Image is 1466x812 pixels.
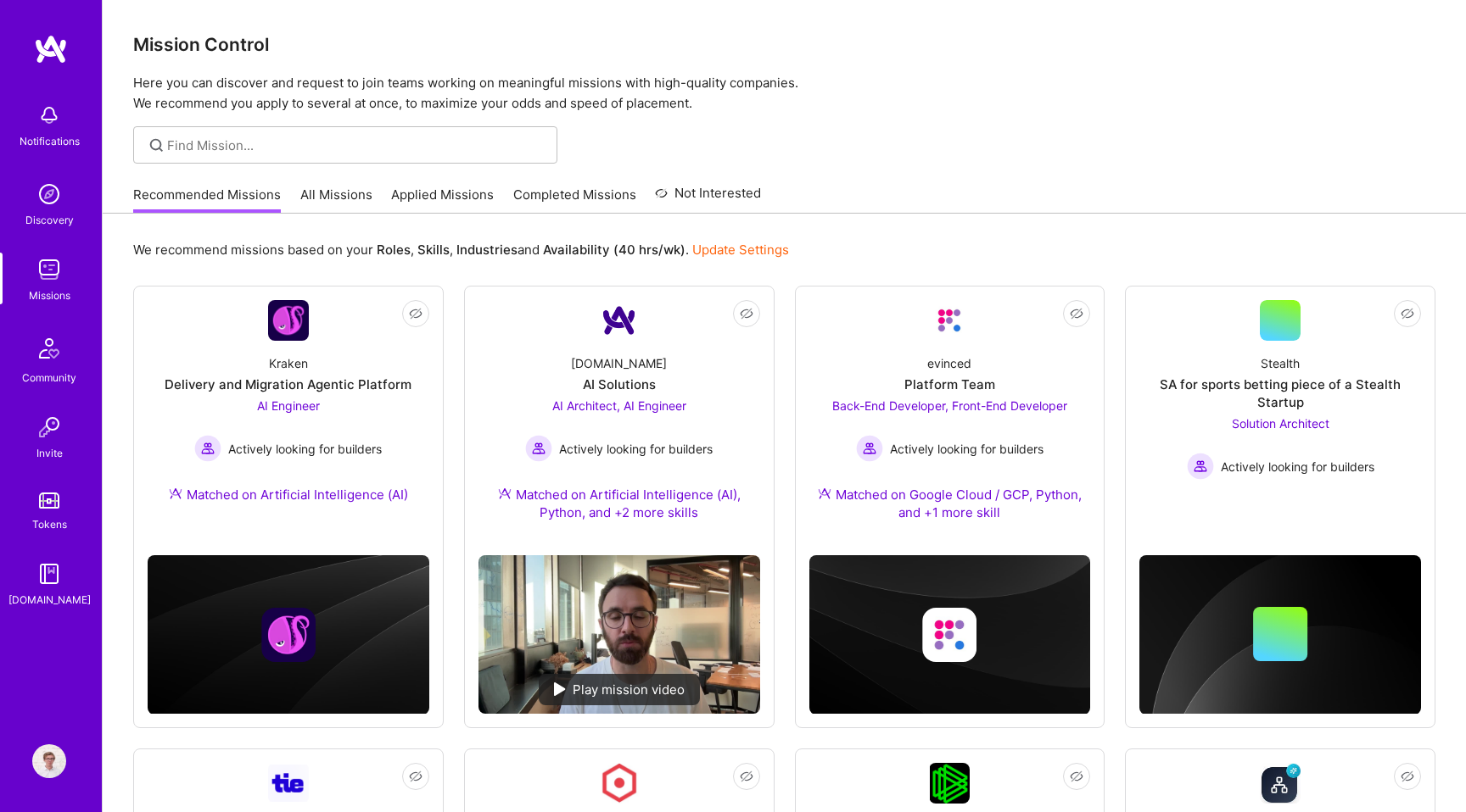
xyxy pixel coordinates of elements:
img: guide book [32,557,66,591]
a: User Avatar [28,744,70,778]
b: Industries [456,242,518,258]
img: cover [809,555,1091,715]
a: All Missions [300,186,372,214]
div: Matched on Artificial Intelligence (AI) [169,486,408,503]
img: Actively looking for builders [525,435,552,462]
i: icon EyeClosed [1070,770,1083,783]
i: icon EyeClosed [1401,307,1414,320]
a: Not Interested [655,183,761,214]
div: Play mission video [539,674,700,705]
img: teamwork [32,253,66,286]
img: No Mission [478,555,760,714]
img: discovery [32,177,66,211]
div: [DOMAIN_NAME] [8,591,91,609]
h3: Mission Control [133,34,1435,55]
p: Here you can discover and request to join teams working on meaningful missions with high-quality ... [133,73,1435,114]
a: Applied Missions [391,186,494,214]
img: Actively looking for builders [856,435,883,462]
img: Company logo [261,608,316,662]
img: Actively looking for builders [1187,453,1214,480]
a: Company Logo[DOMAIN_NAME]AI SolutionsAI Architect, AI Engineer Actively looking for buildersActiv... [478,300,760,542]
img: Company Logo [599,763,640,804]
img: cover [148,555,429,715]
div: Community [22,369,76,387]
img: Invite [32,410,66,444]
div: Matched on Google Cloud / GCP, Python, and +1 more skill [809,486,1091,521]
input: Find Mission... [167,136,545,154]
img: cover [1139,555,1421,715]
div: AI Solutions [583,375,656,393]
img: Company Logo [268,765,309,801]
i: icon EyeClosed [740,770,753,783]
div: Stealth [1261,354,1300,372]
div: Platform Team [904,375,995,393]
a: Update Settings [692,242,789,258]
div: Kraken [269,354,308,372]
img: logo [34,34,68,64]
p: We recommend missions based on your , , and . [133,241,789,259]
img: Company Logo [268,300,309,341]
img: Ateam Purple Icon [498,487,512,500]
b: Roles [377,242,411,258]
a: Company LogoKrakenDelivery and Migration Agentic PlatformAI Engineer Actively looking for builder... [148,300,429,524]
a: Completed Missions [513,186,636,214]
span: Back-End Developer, Front-End Developer [832,398,1067,413]
img: Company Logo [599,300,640,341]
img: Company Logo [929,300,970,341]
a: StealthSA for sports betting piece of a Stealth StartupSolution Architect Actively looking for bu... [1139,300,1421,500]
span: Actively looking for builders [228,440,382,458]
div: Notifications [20,132,80,150]
img: Actively looking for builders [194,435,221,462]
span: Solution Architect [1232,416,1329,431]
img: tokens [39,492,59,509]
i: icon EyeClosed [1070,307,1083,320]
div: SA for sports betting piece of a Stealth Startup [1139,375,1421,411]
b: Availability (40 hrs/wk) [543,242,685,258]
div: Invite [36,444,63,462]
i: icon EyeClosed [409,307,422,320]
i: icon EyeClosed [409,770,422,783]
div: [DOMAIN_NAME] [571,354,667,372]
i: icon EyeClosed [1401,770,1414,783]
div: Tokens [32,515,67,533]
div: evinced [927,354,971,372]
span: AI Architect, AI Engineer [552,398,686,413]
img: Company logo [922,608,976,662]
div: Matched on Artificial Intelligence (AI), Python, and +2 more skills [478,486,760,521]
img: play [554,682,566,696]
img: User Avatar [32,744,66,778]
img: Company Logo [930,763,970,804]
div: Delivery and Migration Agentic Platform [165,375,411,393]
span: Actively looking for builders [1221,458,1374,476]
span: Actively looking for builders [559,440,713,458]
img: Ateam Purple Icon [818,487,831,500]
img: Ateam Purple Icon [169,487,182,500]
a: Company LogoevincedPlatform TeamBack-End Developer, Front-End Developer Actively looking for buil... [809,300,1091,542]
i: icon SearchGrey [147,136,166,155]
div: Missions [29,286,70,304]
i: icon EyeClosed [740,307,753,320]
img: Company Logo [1260,763,1301,804]
img: bell [32,98,66,132]
a: Recommended Missions [133,186,281,214]
div: Discovery [25,211,74,229]
span: Actively looking for builders [890,440,1044,458]
img: Community [29,328,70,369]
b: Skills [417,242,450,258]
span: AI Engineer [257,398,320,413]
